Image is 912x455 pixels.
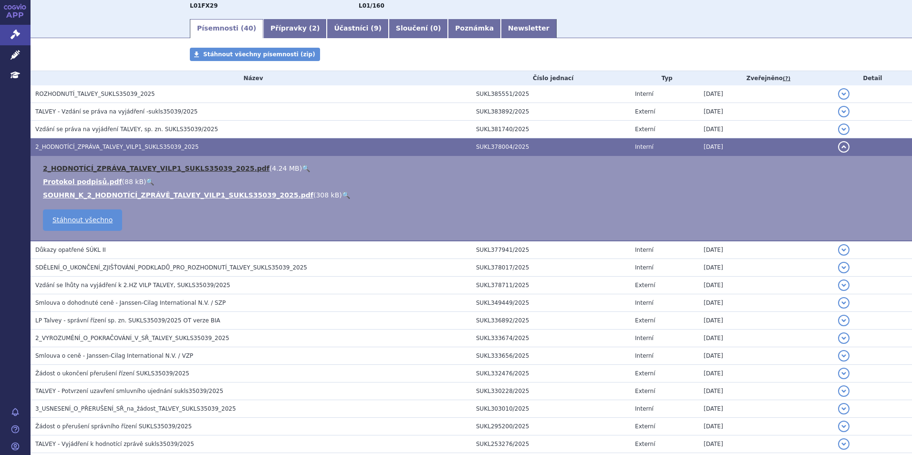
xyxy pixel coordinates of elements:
td: SUKL378711/2025 [471,277,630,294]
th: Zveřejněno [699,71,833,85]
span: Externí [635,282,655,289]
a: Newsletter [501,19,557,38]
span: Interní [635,144,653,150]
a: 🔍 [146,178,154,186]
a: 2_HODNOTÍCÍ_ZPRÁVA_TALVEY_VILP1_SUKLS35039_2025.pdf [43,165,269,172]
span: Interní [635,352,653,359]
button: detail [838,279,850,291]
span: Externí [635,370,655,377]
td: [DATE] [699,277,833,294]
td: [DATE] [699,383,833,400]
span: TALVEY - Vyjádření k hodnotící zprávě sukls35039/2025 [35,441,194,447]
span: Interní [635,91,653,97]
td: [DATE] [699,418,833,435]
td: SUKL333656/2025 [471,347,630,365]
span: Externí [635,388,655,394]
td: [DATE] [699,103,833,121]
td: [DATE] [699,259,833,277]
button: detail [838,262,850,273]
td: [DATE] [699,330,833,347]
a: 🔍 [342,191,350,199]
td: [DATE] [699,365,833,383]
span: 0 [433,24,438,32]
span: 88 kB [124,178,144,186]
span: 40 [244,24,253,32]
td: [DATE] [699,435,833,453]
strong: TALKVETAMAB [190,2,218,9]
span: 2_HODNOTÍCÍ_ZPRÁVA_TALVEY_VILP1_SUKLS35039_2025 [35,144,199,150]
td: SUKL295200/2025 [471,418,630,435]
a: Přípravky (2) [263,19,327,38]
th: Detail [833,71,912,85]
span: Vzdání se lhůty na vyjádření k 2.HZ VILP TALVEY, SUKLS35039/2025 [35,282,230,289]
td: SUKL383892/2025 [471,103,630,121]
span: Smlouva o ceně - Janssen-Cilag International N.V. / VZP [35,352,193,359]
span: 4.24 MB [272,165,299,172]
a: Stáhnout všechno [43,209,122,231]
td: SUKL333674/2025 [471,330,630,347]
li: ( ) [43,177,902,186]
span: Důkazy opatřené SÚKL II [35,247,106,253]
td: SUKL330228/2025 [471,383,630,400]
button: detail [838,141,850,153]
abbr: (?) [783,75,790,82]
a: Účastníci (9) [327,19,388,38]
td: [DATE] [699,400,833,418]
span: Žádost o přerušení správního řízení SUKLS35039/2025 [35,423,192,430]
button: detail [838,124,850,135]
button: detail [838,385,850,397]
button: detail [838,332,850,344]
span: 9 [374,24,379,32]
span: Externí [635,108,655,115]
span: Interní [635,335,653,341]
th: Název [31,71,471,85]
span: Externí [635,317,655,324]
td: SUKL332476/2025 [471,365,630,383]
td: [DATE] [699,241,833,259]
span: Externí [635,441,655,447]
td: SUKL349449/2025 [471,294,630,312]
td: SUKL336892/2025 [471,312,630,330]
span: Žádost o ukončení přerušení řízení SUKLS35039/2025 [35,370,189,377]
td: [DATE] [699,85,833,103]
span: Interní [635,300,653,306]
span: 2 [312,24,317,32]
button: detail [838,368,850,379]
span: 3_USNESENÍ_O_PŘERUŠENÍ_SŘ_na_žádost_TALVEY_SUKLS35039_2025 [35,405,236,412]
button: detail [838,421,850,432]
span: Stáhnout všechny písemnosti (zip) [203,51,315,58]
span: Interní [635,247,653,253]
button: detail [838,403,850,414]
button: detail [838,106,850,117]
span: TALVEY - Potvrzení uzavření smluvního ujednání sukls35039/2025 [35,388,223,394]
span: Smlouva o dohodnuté ceně - Janssen-Cilag International N.V. / SZP [35,300,226,306]
button: detail [838,244,850,256]
span: Externí [635,126,655,133]
th: Číslo jednací [471,71,630,85]
span: Interní [635,405,653,412]
button: detail [838,350,850,362]
td: SUKL381740/2025 [471,121,630,138]
span: TALVEY - Vzdání se práva na vyjádření -sukls35039/2025 [35,108,197,115]
td: [DATE] [699,312,833,330]
span: Vzdání se práva na vyjádření TALVEY, sp. zn. SUKLS35039/2025 [35,126,218,133]
a: Poznámka [448,19,501,38]
td: [DATE] [699,138,833,156]
td: SUKL253276/2025 [471,435,630,453]
a: Stáhnout všechny písemnosti (zip) [190,48,320,61]
li: ( ) [43,190,902,200]
span: Interní [635,264,653,271]
a: Sloučení (0) [389,19,448,38]
span: 308 kB [316,191,339,199]
td: SUKL378017/2025 [471,259,630,277]
span: LP Talvey - správní řízení sp. zn. SUKLS35039/2025 OT verze BIA [35,317,220,324]
a: SOUHRN_K_2_HODNOTÍCÍ_ZPRÁVĚ_TALVEY_VILP1_SUKLS35039_2025.pdf [43,191,313,199]
a: Písemnosti (40) [190,19,263,38]
td: [DATE] [699,347,833,365]
td: [DATE] [699,294,833,312]
span: ROZHODNUTÍ_TALVEY_SUKLS35039_2025 [35,91,155,97]
th: Typ [630,71,699,85]
td: SUKL303010/2025 [471,400,630,418]
li: ( ) [43,164,902,173]
span: SDĚLENÍ_O_UKONČENÍ_ZJIŠŤOVÁNÍ_PODKLADŮ_PRO_ROZHODNUTÍ_TALVEY_SUKLS35039_2025 [35,264,307,271]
